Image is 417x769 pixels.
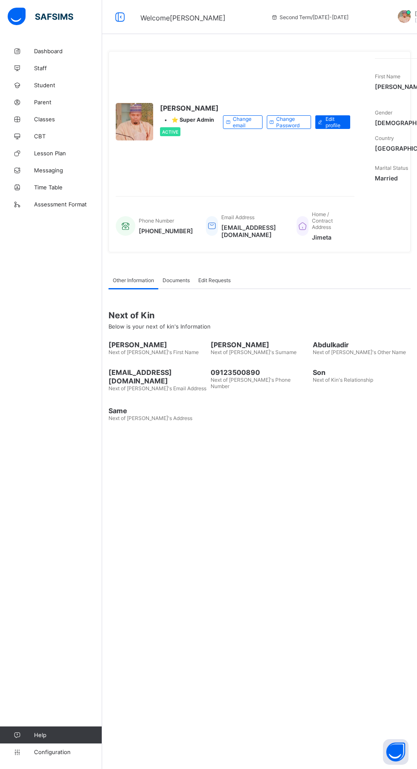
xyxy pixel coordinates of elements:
[221,214,254,220] span: Email Address
[162,129,178,134] span: Active
[160,117,219,123] div: •
[109,406,206,415] span: Same
[171,117,214,123] span: ⭐ Super Admin
[109,323,211,330] span: Below is your next of kin's Information
[198,277,231,283] span: Edit Requests
[109,340,206,349] span: [PERSON_NAME]
[375,135,394,141] span: Country
[211,340,308,349] span: [PERSON_NAME]
[34,99,102,106] span: Parent
[113,277,154,283] span: Other Information
[271,14,348,20] span: session/term information
[34,732,102,738] span: Help
[34,201,102,208] span: Assessment Format
[163,277,190,283] span: Documents
[109,385,206,392] span: Next of [PERSON_NAME]'s Email Address
[211,368,308,377] span: 09123500890
[34,82,102,89] span: Student
[34,150,102,157] span: Lesson Plan
[34,116,102,123] span: Classes
[375,73,400,80] span: First Name
[326,116,344,129] span: Edit profile
[8,8,73,26] img: safsims
[109,368,206,385] span: [EMAIL_ADDRESS][DOMAIN_NAME]
[312,234,346,241] span: Jimeta
[313,377,373,383] span: Next of Kin's Relationship
[109,310,411,320] span: Next of Kin
[312,211,333,230] span: Home / Contract Address
[139,217,174,224] span: Phone Number
[375,165,408,171] span: Marital Status
[160,104,219,112] span: [PERSON_NAME]
[221,224,284,238] span: [EMAIL_ADDRESS][DOMAIN_NAME]
[139,227,193,234] span: [PHONE_NUMBER]
[34,184,102,191] span: Time Table
[109,349,199,355] span: Next of [PERSON_NAME]'s First Name
[233,116,256,129] span: Change email
[34,48,102,54] span: Dashboard
[313,349,406,355] span: Next of [PERSON_NAME]'s Other Name
[140,14,226,22] span: Welcome [PERSON_NAME]
[34,133,102,140] span: CBT
[109,415,192,421] span: Next of [PERSON_NAME]'s Address
[211,349,297,355] span: Next of [PERSON_NAME]'s Surname
[211,377,291,389] span: Next of [PERSON_NAME]'s Phone Number
[34,167,102,174] span: Messaging
[313,340,411,349] span: Abdulkadir
[34,749,102,755] span: Configuration
[313,368,411,377] span: Son
[34,65,102,71] span: Staff
[375,109,392,116] span: Gender
[383,739,408,765] button: Open asap
[276,116,304,129] span: Change Password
